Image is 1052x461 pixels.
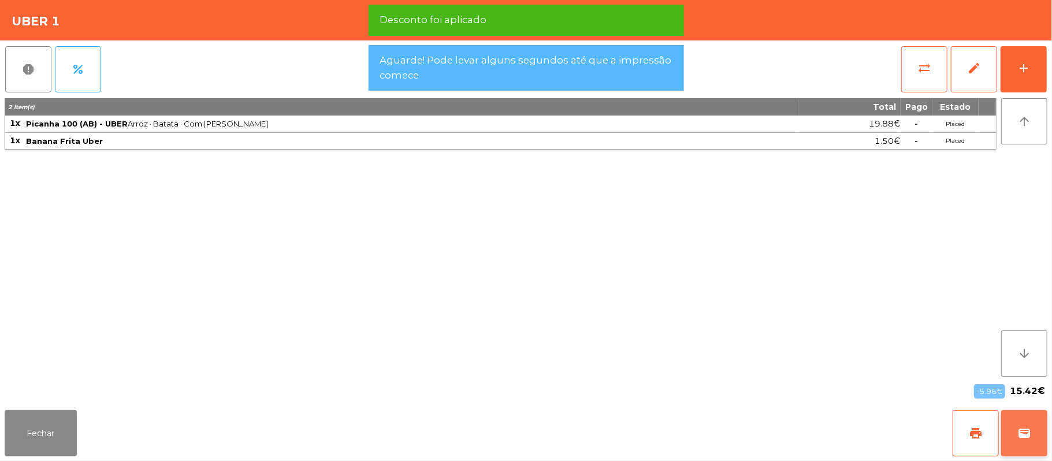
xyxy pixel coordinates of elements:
span: 1.50€ [875,133,900,149]
button: report [5,46,51,92]
div: -5.96€ [974,384,1005,399]
span: 2 item(s) [8,103,35,111]
span: Desconto foi aplicado [380,13,486,27]
td: Placed [932,133,979,150]
td: Placed [932,116,979,133]
span: report [21,62,35,76]
th: Total [798,98,901,116]
i: arrow_downward [1017,347,1031,360]
button: percent [55,46,101,92]
span: 1x [10,118,20,128]
button: wallet [1001,410,1047,456]
span: wallet [1017,426,1031,440]
th: Pago [901,98,932,116]
th: Estado [932,98,979,116]
span: 19.88€ [869,116,900,132]
button: arrow_downward [1001,330,1047,377]
span: - [915,118,919,129]
button: print [953,410,999,456]
button: add [1001,46,1047,92]
span: Banana Frita Uber [26,136,103,146]
div: add [1017,61,1031,75]
span: Arroz · Batata · Com [PERSON_NAME] [26,119,797,128]
span: Aguarde! Pode levar alguns segundos até que a impressão comece [380,53,672,82]
button: sync_alt [901,46,947,92]
span: print [969,426,983,440]
span: Picanha 100 (AB) - UBER [26,119,128,128]
span: edit [967,61,981,75]
button: arrow_upward [1001,98,1047,144]
span: 15.42€ [1010,382,1045,400]
span: 1x [10,135,20,146]
button: Fechar [5,410,77,456]
span: sync_alt [917,61,931,75]
span: - [915,136,919,146]
span: percent [71,62,85,76]
h4: UBER 1 [12,13,60,30]
i: arrow_upward [1017,114,1031,128]
button: edit [951,46,997,92]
